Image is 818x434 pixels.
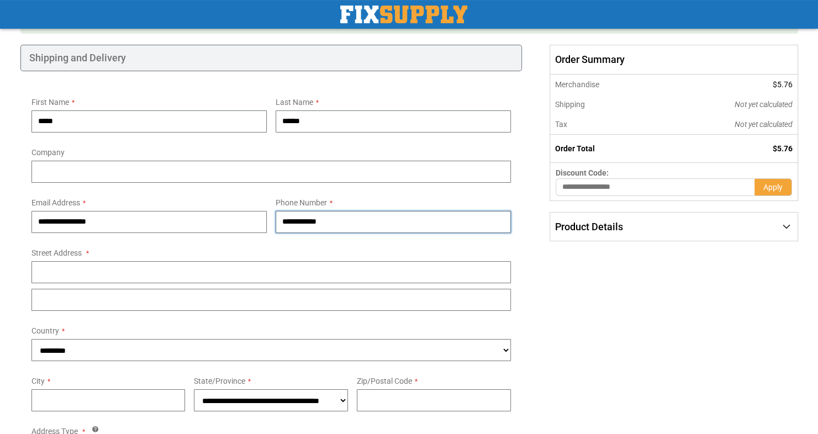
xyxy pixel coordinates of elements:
[194,377,245,385] span: State/Province
[357,377,412,385] span: Zip/Postal Code
[754,178,792,196] button: Apply
[550,114,660,135] th: Tax
[31,377,45,385] span: City
[276,198,327,207] span: Phone Number
[31,326,59,335] span: Country
[550,45,798,75] span: Order Summary
[550,75,660,94] th: Merchandise
[340,6,467,23] a: store logo
[31,248,82,257] span: Street Address
[735,120,793,129] span: Not yet calculated
[773,144,793,153] span: $5.76
[555,100,585,109] span: Shipping
[556,168,609,177] span: Discount Code:
[31,148,65,157] span: Company
[555,221,623,232] span: Product Details
[31,198,80,207] span: Email Address
[735,100,793,109] span: Not yet calculated
[773,80,793,89] span: $5.76
[555,144,595,153] strong: Order Total
[340,6,467,23] img: Fix Industrial Supply
[20,45,523,71] div: Shipping and Delivery
[276,98,313,107] span: Last Name
[31,98,69,107] span: First Name
[763,183,783,192] span: Apply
